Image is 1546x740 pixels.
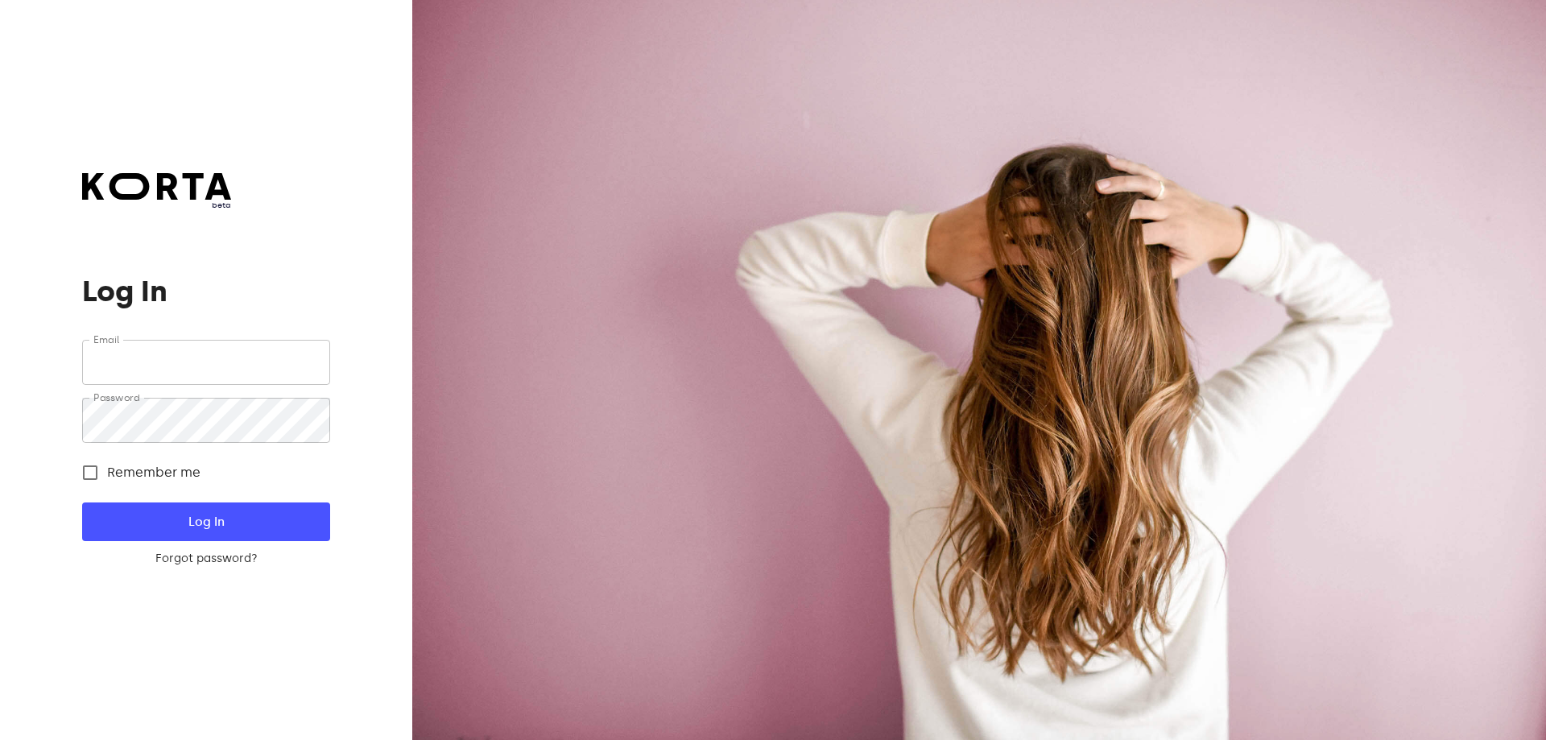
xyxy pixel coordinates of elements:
span: Log In [108,511,304,532]
span: Remember me [107,463,200,482]
h1: Log In [82,275,329,308]
span: beta [82,200,231,211]
img: Korta [82,173,231,200]
a: beta [82,173,231,211]
a: Forgot password? [82,551,329,567]
button: Log In [82,502,329,541]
